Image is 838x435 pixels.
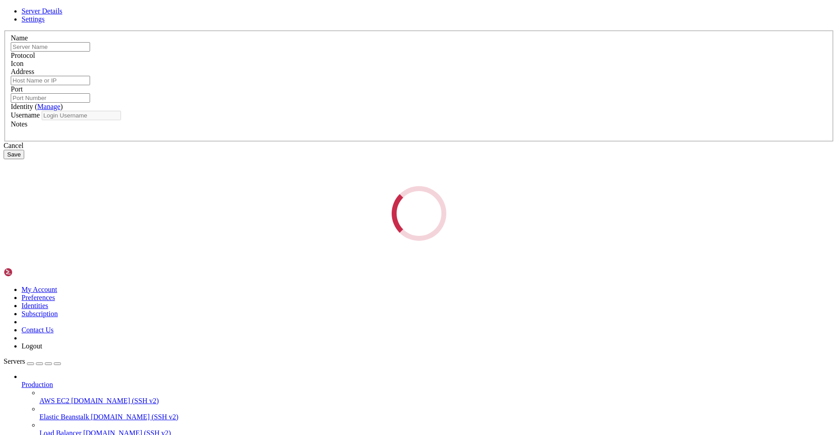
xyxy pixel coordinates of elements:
x-row: Connecting [TECHNICAL_ID]... [4,4,721,11]
span: [DOMAIN_NAME] (SSH v2) [71,397,159,405]
a: Settings [22,15,45,23]
input: Host Name or IP [11,76,90,85]
a: AWS EC2 [DOMAIN_NAME] (SSH v2) [39,397,834,405]
a: Logout [22,342,42,350]
span: Elastic Beanstalk [39,413,89,421]
li: AWS EC2 [DOMAIN_NAME] (SSH v2) [39,389,834,405]
label: Name [11,34,28,42]
label: Identity [11,103,63,110]
label: Username [11,111,40,119]
a: Elastic Beanstalk [DOMAIN_NAME] (SSH v2) [39,413,834,421]
label: Notes [11,120,27,128]
span: Servers [4,357,25,365]
span: ( ) [35,103,63,110]
li: Elastic Beanstalk [DOMAIN_NAME] (SSH v2) [39,405,834,421]
input: Port Number [11,93,90,103]
div: Cancel [4,142,834,150]
input: Login Username [42,111,121,120]
label: Icon [11,60,23,67]
span: [DOMAIN_NAME] (SSH v2) [91,413,179,421]
img: Shellngn [4,268,55,277]
label: Protocol [11,52,35,59]
label: Address [11,68,34,75]
button: Save [4,150,24,159]
a: My Account [22,286,57,293]
a: Server Details [22,7,62,15]
span: Production [22,381,53,388]
label: Port [11,85,23,93]
div: (0, 1) [4,11,7,19]
span: AWS EC2 [39,397,69,405]
input: Server Name [11,42,90,52]
a: Contact Us [22,326,54,334]
a: Subscription [22,310,58,318]
a: Production [22,381,834,389]
a: Identities [22,302,48,309]
a: Preferences [22,294,55,301]
a: Manage [37,103,60,110]
div: Loading... [389,183,449,243]
a: Servers [4,357,61,365]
